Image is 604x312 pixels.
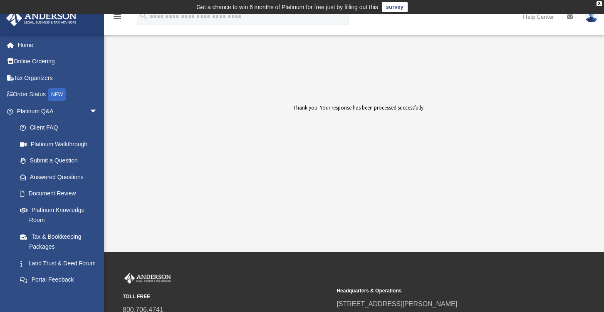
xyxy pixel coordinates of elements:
[12,255,110,272] a: Land Trust & Deed Forum
[139,11,148,20] i: search
[89,103,106,120] span: arrow_drop_down
[337,287,545,295] small: Headquarters & Operations
[123,292,331,301] small: TOLL FREE
[12,152,110,169] a: Submit a Question
[12,228,110,255] a: Tax & Bookkeeping Packages
[382,2,408,12] a: survey
[12,120,110,136] a: Client FAQ
[48,88,66,101] div: NEW
[6,70,110,86] a: Tax Organizers
[12,169,110,185] a: Answered Questions
[337,300,457,307] a: [STREET_ADDRESS][PERSON_NAME]
[123,273,173,284] img: Anderson Advisors Platinum Portal
[585,10,598,22] img: User Pic
[12,136,110,152] a: Platinum Walkthrough
[6,103,110,120] a: Platinum Q&Aarrow_drop_down
[6,37,110,53] a: Home
[597,1,602,6] div: close
[12,185,106,202] a: Document Review
[6,53,110,70] a: Online Ordering
[12,202,110,228] a: Platinum Knowledge Room
[12,272,110,288] a: Portal Feedback
[204,103,514,166] div: Thank you. Your response has been processed successfully.
[112,15,122,22] a: menu
[112,12,122,22] i: menu
[4,10,79,26] img: Anderson Advisors Platinum Portal
[6,86,110,103] a: Order StatusNEW
[196,2,378,12] div: Get a chance to win 6 months of Platinum for free just by filling out this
